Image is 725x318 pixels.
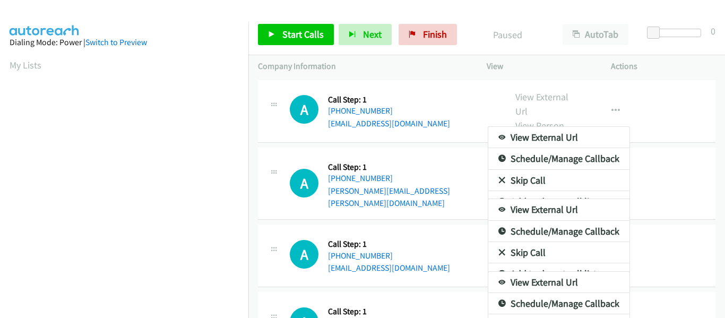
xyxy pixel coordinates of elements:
a: Add to do not call list [488,263,629,285]
a: Schedule/Manage Callback [488,148,629,169]
div: Dialing Mode: Power | [10,36,239,49]
a: Schedule/Manage Callback [488,293,629,314]
a: Add to do not call list [488,191,629,212]
a: Skip Call [488,242,629,263]
a: View External Url [488,272,629,293]
a: My Lists [10,59,41,71]
a: Schedule/Manage Callback [488,221,629,242]
a: Skip Call [488,170,629,191]
a: View External Url [488,199,629,220]
a: Switch to Preview [85,37,147,47]
a: View External Url [488,127,629,148]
